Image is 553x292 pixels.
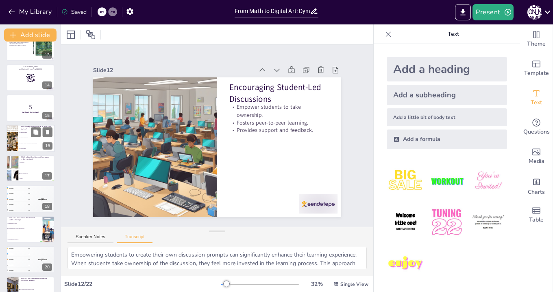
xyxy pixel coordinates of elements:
span: 200 [28,264,30,266]
div: 15 [42,112,52,119]
span: Position [86,30,96,40]
div: 13 [7,34,54,61]
span: To fill class time [20,148,54,149]
div: Add a little bit of body text [387,108,507,126]
p: Empower students to take ownership. [165,156,236,246]
span: Participant 4 [9,204,14,205]
textarea: Empowering students to create their own discussion prompts can significantly enhance their learni... [67,247,367,269]
span: 400 [28,193,30,194]
span: Mathematics [20,162,54,163]
div: 5 [7,270,8,271]
span: Table [529,215,544,224]
span: Participant 1 [9,248,14,249]
p: Go to [9,66,52,68]
div: https://cdn.sendsteps.com/images/logo/sendsteps_logo_white.pnghttps://cdn.sendsteps.com/images/lo... [7,155,54,182]
span: Template [524,69,549,78]
img: 7.jpeg [387,245,425,283]
img: 2.jpeg [428,162,466,200]
span: 500 [28,187,30,189]
span: 300 [28,198,30,200]
span: 100 [28,209,30,211]
span: By making lessons longer [8,223,42,224]
strong: [DOMAIN_NAME] [27,66,39,68]
div: https://cdn.sendsteps.com/images/logo/sendsteps_logo_white.pnghttps://cdn.sendsteps.com/images/lo... [7,185,54,212]
div: https://cdn.sendsteps.com/images/logo/sendsteps_logo_white.pnghttps://cdn.sendsteps.com/images/lo... [7,216,54,243]
span: They are relevant and thought-provoking [20,289,54,290]
button: Present [472,4,513,20]
p: Fosters peer-to-peer learning. [159,151,224,237]
span: 500 [28,248,30,249]
span: By reducing classroom noise [8,233,42,234]
button: Speaker Notes [67,234,113,243]
p: Which subject benefits most from open-ended questions? [21,156,52,160]
button: Export to PowerPoint [455,4,471,20]
span: By promoting critical thinking and engagement [8,228,42,229]
span: English Language Arts [20,173,54,173]
span: Science [20,178,54,179]
p: Encouraging Student-Led Discussions [176,164,253,258]
span: Theme [527,40,546,48]
span: 400 [28,253,30,255]
img: 3.jpeg [469,162,507,200]
span: bronze [7,198,9,200]
p: Use feedback to evaluate engagement. [9,42,30,43]
p: 5 [9,103,52,112]
button: [PERSON_NAME] [527,4,542,20]
p: Text [395,24,512,44]
div: 14 [42,81,52,89]
button: Add slide [4,29,57,42]
p: Monitor student responses. [9,43,30,44]
p: How can discussion starters enhance student learning? [9,217,40,221]
div: 5 [7,209,8,211]
span: Participant 2 [9,254,14,255]
div: https://cdn.sendsteps.com/images/logo/sendsteps_logo_white.pnghttps://cdn.sendsteps.com/images/lo... [6,125,55,152]
span: 100 [28,270,30,271]
span: Text [531,98,542,107]
div: Add a formula [387,130,507,149]
strong: Get Ready for the Quiz! [22,112,39,114]
span: 500 [45,259,47,261]
div: https://cdn.sendsteps.com/images/logo/sendsteps_logo_white.pnghttps://cdn.sendsteps.com/images/lo... [7,246,54,273]
span: 300 [28,259,30,260]
img: 6.jpeg [469,203,507,241]
p: What is the primary purpose of discussion starters? [21,125,52,130]
button: Delete Slide [43,127,52,137]
button: Duplicate Slide [31,127,41,137]
div: Participant 1 [38,259,47,261]
span: Media [529,157,544,166]
input: Insert title [235,5,310,17]
span: 500 [45,199,47,200]
span: gold [7,248,9,250]
span: They are always easy [20,283,54,284]
span: Participant 5 [9,209,14,211]
div: [PERSON_NAME] [527,5,542,20]
span: gold [7,187,9,189]
span: To entertain students [20,132,54,133]
span: Participant 3 [9,198,14,200]
div: Add images, graphics, shapes or video [520,142,553,171]
div: Saved [61,8,87,16]
div: 20 [42,263,52,271]
span: Physical Education [20,167,54,168]
div: Add a table [520,200,553,230]
div: 17 [42,172,52,180]
button: Transcript [117,234,153,243]
div: Participant 1 [38,199,47,200]
div: Add charts and graphs [520,171,553,200]
div: Top scorer [38,258,47,259]
span: Questions [523,127,550,136]
span: silver [7,193,9,194]
div: Slide 12 / 22 [64,280,221,288]
span: By providing more homework [8,239,42,239]
div: https://cdn.sendsteps.com/images/logo/sendsteps_logo_white.pnghttps://cdn.sendsteps.com/images/lo... [7,64,54,91]
span: To provide homework [20,137,54,138]
span: Participant 3 [9,259,14,260]
div: Add a heading [387,57,507,81]
div: 18 [42,203,52,210]
div: 4 [7,204,8,205]
div: Add text boxes [520,83,553,112]
span: silver [7,253,9,255]
div: 4 [7,264,8,266]
div: Slide 12 [246,72,346,206]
